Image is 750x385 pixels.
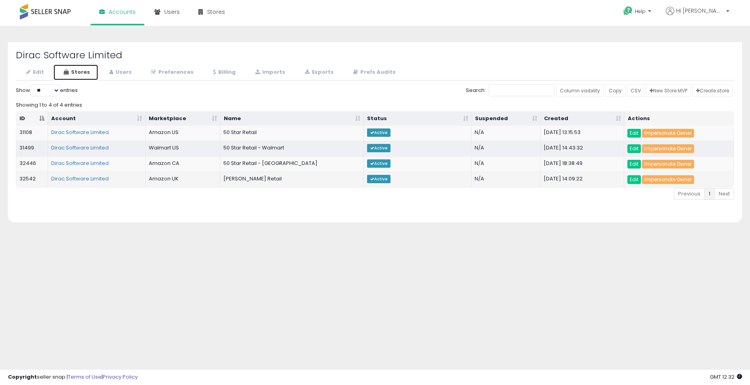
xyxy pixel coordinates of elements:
[710,373,742,381] span: 2025-09-11 12:32 GMT
[642,160,694,169] a: Impersonate Owner
[16,84,78,96] label: Show entries
[627,129,641,138] a: Edit
[472,112,541,126] th: Suspended: activate to sort column ascending
[642,144,694,153] a: Impersonate Owner
[674,188,705,200] a: Previous
[146,156,221,172] td: Amazon CA
[676,7,724,15] span: Hi [PERSON_NAME]
[623,6,633,16] i: Get Help
[16,64,52,80] a: Edit
[642,129,694,138] a: Impersonate Owner
[631,87,641,94] span: CSV
[560,87,600,94] span: Column visibility
[203,64,244,80] a: Billing
[541,112,625,126] th: Created: activate to sort column ascending
[471,141,540,156] td: N/A
[627,175,641,184] a: Edit
[51,128,109,136] a: Dirac Software Limited
[51,175,109,182] a: Dirac Software Limited
[16,112,48,126] th: ID: activate to sort column descending
[367,128,390,137] span: Active
[488,84,554,96] input: Search:
[466,84,554,96] label: Search:
[146,126,221,141] td: Amazon US
[343,64,404,80] a: Prefs Audits
[8,374,138,381] div: seller snap | |
[364,112,471,126] th: Status: activate to sort column ascending
[68,373,102,381] a: Terms of Use
[8,373,37,381] strong: Copyright
[16,126,48,141] td: 31108
[627,144,641,153] a: Edit
[367,159,390,168] span: Active
[220,126,364,141] td: 50 Star Retail
[609,87,622,94] span: Copy
[635,8,646,15] span: Help
[556,84,604,97] a: Column visibility
[164,8,180,16] span: Users
[109,8,136,16] span: Accounts
[666,7,729,25] a: Hi [PERSON_NAME]
[471,156,540,172] td: N/A
[221,112,364,126] th: Name: activate to sort column ascending
[220,141,364,156] td: 50 Star Retail - Walmart
[650,87,687,94] span: New Store MVP
[53,64,98,80] a: Stores
[16,156,48,172] td: 32446
[16,98,734,109] div: Showing 1 to 4 of 4 entries
[146,112,221,126] th: Marketplace: activate to sort column ascending
[627,160,641,169] a: Edit
[714,188,734,200] a: Next
[627,84,644,97] a: CSV
[692,84,733,97] a: Create store
[103,373,138,381] a: Privacy Policy
[704,188,715,200] a: 1
[540,156,624,172] td: [DATE] 18:38:49
[367,144,390,152] span: Active
[48,112,146,126] th: Account: activate to sort column ascending
[99,64,140,80] a: Users
[146,141,221,156] td: Walmart US
[367,175,390,183] span: Active
[696,87,729,94] span: Create store
[30,84,60,96] select: Showentries
[471,172,540,187] td: N/A
[141,64,202,80] a: Preferences
[540,126,624,141] td: [DATE] 13:15:53
[540,172,624,187] td: [DATE] 14:09:22
[642,175,694,184] a: Impersonate Owner
[294,64,342,80] a: Exports
[16,50,734,60] h2: Dirac Software Limited
[646,84,691,97] a: New Store MVP
[471,126,540,141] td: N/A
[220,156,364,172] td: 50 Star Retail - [GEOGRAPHIC_DATA]
[16,172,48,187] td: 32542
[220,172,364,187] td: [PERSON_NAME] Retail
[51,159,109,167] a: Dirac Software Limited
[625,112,735,126] th: Actions
[540,141,624,156] td: [DATE] 14:43:32
[207,8,225,16] span: Stores
[245,64,294,80] a: Imports
[146,172,221,187] td: Amazon UK
[51,144,109,151] a: Dirac Software Limited
[16,141,48,156] td: 31499
[605,84,625,97] a: Copy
